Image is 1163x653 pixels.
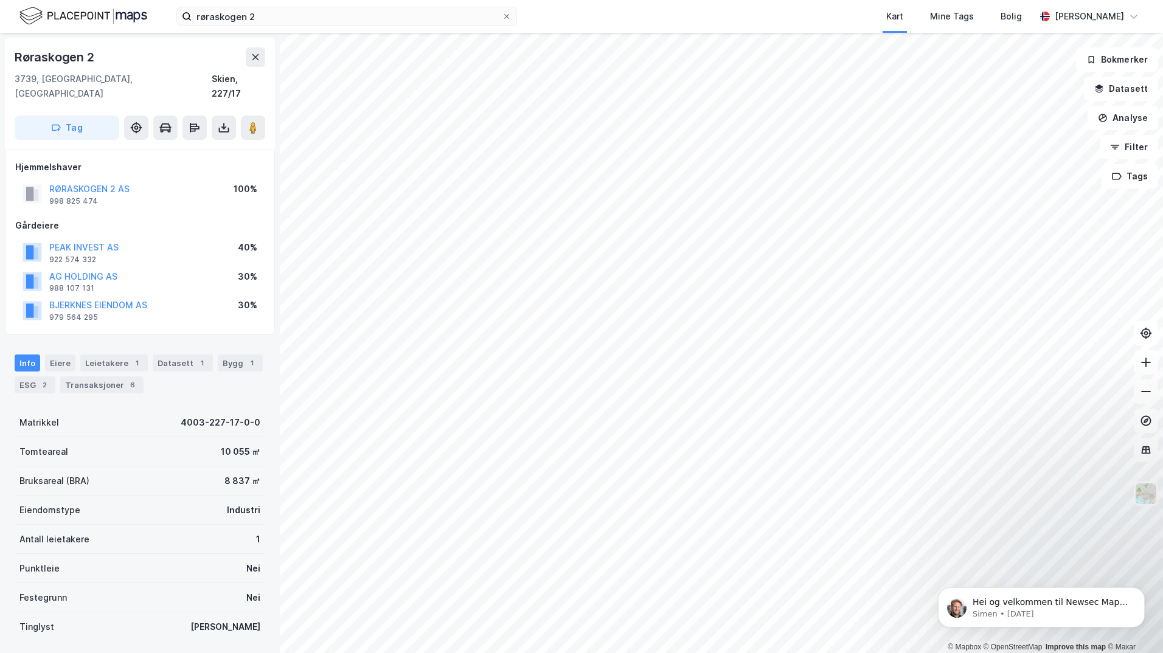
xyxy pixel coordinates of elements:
[1055,9,1124,24] div: [PERSON_NAME]
[1100,135,1158,159] button: Filter
[38,379,50,391] div: 2
[15,47,97,67] div: Røraskogen 2
[930,9,974,24] div: Mine Tags
[246,561,260,576] div: Nei
[15,376,55,393] div: ESG
[920,562,1163,647] iframe: Intercom notifications message
[1088,106,1158,130] button: Analyse
[49,255,96,264] div: 922 574 332
[15,218,265,233] div: Gårdeiere
[196,357,208,369] div: 1
[153,354,213,371] div: Datasett
[256,532,260,547] div: 1
[19,590,67,605] div: Festegrunn
[886,9,903,24] div: Kart
[15,160,265,174] div: Hjemmelshaver
[19,503,80,517] div: Eiendomstype
[80,354,148,371] div: Leietakere
[238,269,257,284] div: 30%
[1001,9,1022,24] div: Bolig
[1076,47,1158,72] button: Bokmerker
[246,357,258,369] div: 1
[1046,643,1106,651] a: Improve this map
[1084,77,1158,101] button: Datasett
[224,474,260,488] div: 8 837 ㎡
[19,474,89,488] div: Bruksareal (BRA)
[212,72,265,101] div: Skien, 227/17
[60,376,144,393] div: Transaksjoner
[15,72,212,101] div: 3739, [GEOGRAPHIC_DATA], [GEOGRAPHIC_DATA]
[238,240,257,255] div: 40%
[19,444,68,459] div: Tomteareal
[246,590,260,605] div: Nei
[45,354,75,371] div: Eiere
[15,116,119,140] button: Tag
[218,354,263,371] div: Bygg
[192,7,502,26] input: Søk på adresse, matrikkel, gårdeiere, leietakere eller personer
[19,5,147,27] img: logo.f888ab2527a4732fd821a326f86c7f29.svg
[234,182,257,196] div: 100%
[19,561,60,576] div: Punktleie
[181,415,260,430] div: 4003-227-17-0-0
[49,283,94,293] div: 988 107 131
[19,415,59,430] div: Matrikkel
[49,196,98,206] div: 998 825 474
[221,444,260,459] div: 10 055 ㎡
[227,503,260,517] div: Industri
[984,643,1043,651] a: OpenStreetMap
[49,313,98,322] div: 979 564 295
[238,298,257,313] div: 30%
[948,643,981,651] a: Mapbox
[190,620,260,634] div: [PERSON_NAME]
[15,354,40,371] div: Info
[1134,482,1158,505] img: Z
[19,620,54,634] div: Tinglyst
[1102,164,1158,188] button: Tags
[131,357,143,369] div: 1
[127,379,139,391] div: 6
[19,532,89,547] div: Antall leietakere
